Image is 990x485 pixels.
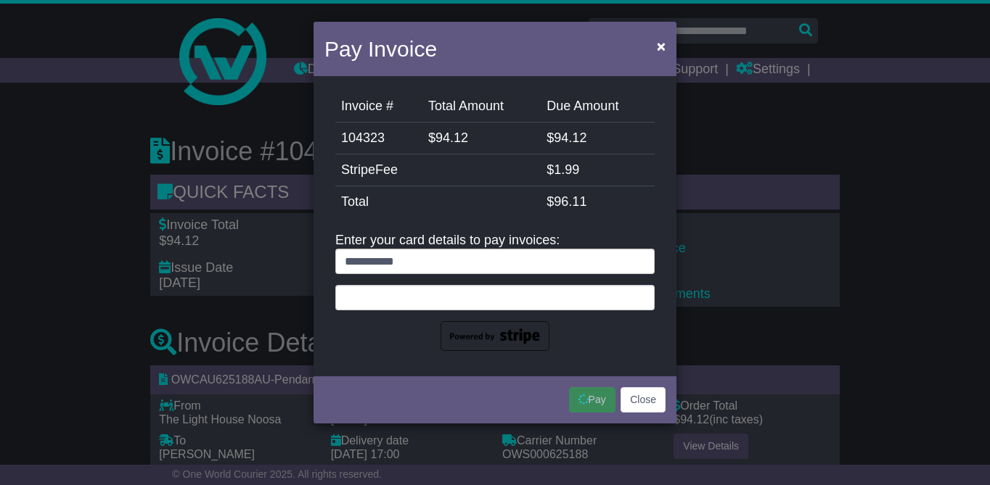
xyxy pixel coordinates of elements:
td: Invoice # [335,91,422,123]
button: Close [650,31,673,61]
td: StripeFee [335,154,541,186]
h4: Pay Invoice [324,33,437,65]
td: $ [541,154,655,186]
span: 94.12 [554,130,586,145]
td: $ [541,186,655,218]
td: $ [541,123,655,154]
td: Due Amount [541,91,655,123]
button: Pay [569,387,615,413]
div: Enter your card details to pay invoices: [335,233,655,351]
td: Total [335,186,541,218]
td: Total Amount [422,91,541,123]
span: × [657,38,666,54]
td: $ [422,123,541,154]
span: 1.99 [554,162,579,177]
iframe: Secure card payment input frame [345,290,645,302]
button: Close [621,387,666,413]
img: powered-by-stripe.png [441,321,549,352]
td: 104323 [335,123,422,154]
span: 94.12 [435,130,468,145]
span: 96.11 [554,194,586,209]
